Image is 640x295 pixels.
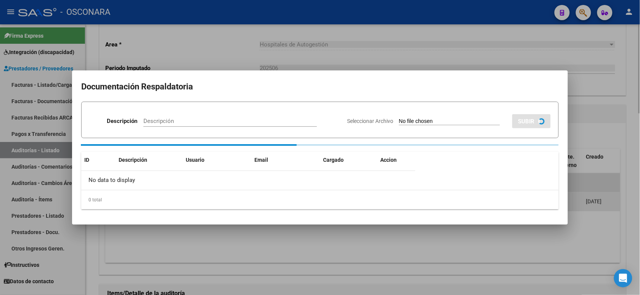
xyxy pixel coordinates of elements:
datatable-header-cell: Email [251,152,320,168]
span: Cargado [323,157,344,163]
div: 0 total [81,190,559,209]
datatable-header-cell: Descripción [116,152,183,168]
div: No data to display [81,171,415,190]
p: Descripción [107,117,137,126]
datatable-header-cell: ID [81,152,116,168]
datatable-header-cell: Usuario [183,152,251,168]
datatable-header-cell: Cargado [320,152,377,168]
button: SUBIR [512,114,551,128]
span: Accion [380,157,397,163]
span: ID [84,157,89,163]
datatable-header-cell: Accion [377,152,415,168]
h2: Documentación Respaldatoria [81,80,559,94]
span: Usuario [186,157,204,163]
span: Descripción [119,157,147,163]
span: Email [254,157,268,163]
span: SUBIR [518,118,535,125]
div: Open Intercom Messenger [614,269,632,287]
span: Seleccionar Archivo [347,118,393,124]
